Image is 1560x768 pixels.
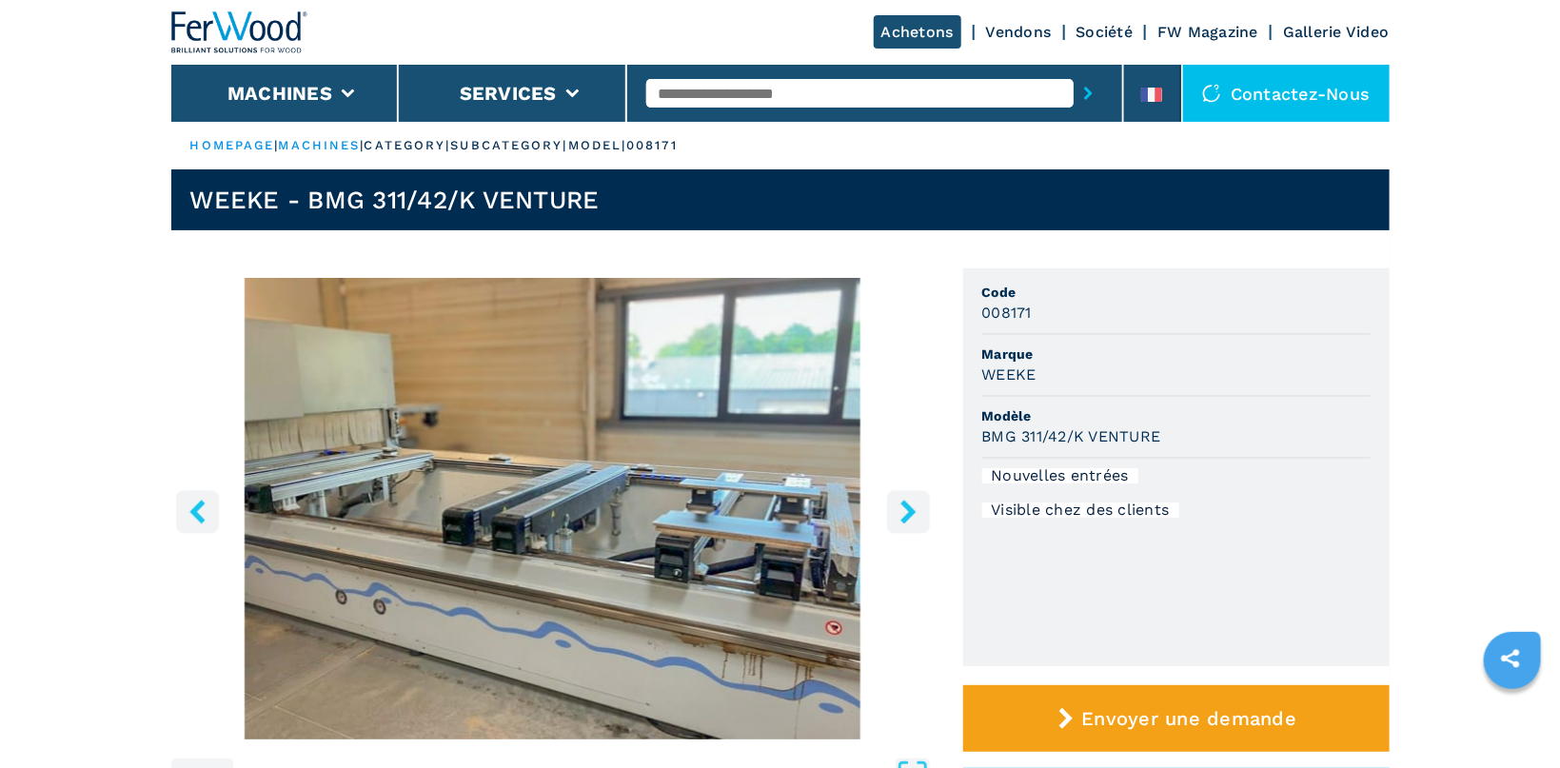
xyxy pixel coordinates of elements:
a: HOMEPAGE [190,138,275,152]
span: Envoyer une demande [1081,707,1296,730]
p: model | [568,137,627,154]
img: Contactez-nous [1202,84,1221,103]
button: Envoyer une demande [963,685,1390,752]
button: Machines [227,82,332,105]
h1: WEEKE - BMG 311/42/K VENTURE [190,185,600,215]
p: 008171 [626,137,678,154]
a: sharethis [1487,635,1534,682]
a: machines [279,138,361,152]
img: Centre d'usinage à ventouses WEEKE BMG 311/42/K VENTURE [171,278,935,739]
div: Nouvelles entrées [982,468,1138,483]
span: | [360,138,364,152]
span: | [274,138,278,152]
h3: BMG 311/42/K VENTURE [982,425,1161,447]
span: Marque [982,345,1371,364]
a: Vendons [986,23,1052,41]
button: right-button [887,490,930,533]
span: Modèle [982,406,1371,425]
img: Ferwood [171,11,308,53]
span: Code [982,283,1371,302]
h3: 008171 [982,302,1033,324]
div: Go to Slide 3 [171,278,935,739]
a: Achetons [874,15,961,49]
a: Société [1076,23,1134,41]
a: Gallerie Video [1283,23,1390,41]
p: category | [365,137,451,154]
button: submit-button [1074,71,1103,115]
div: Contactez-nous [1183,65,1390,122]
button: left-button [176,490,219,533]
a: FW Magazine [1157,23,1258,41]
iframe: Chat [1479,682,1546,754]
h3: WEEKE [982,364,1037,385]
p: subcategory | [450,137,567,154]
button: Services [460,82,557,105]
div: Visible chez des clients [982,502,1179,518]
